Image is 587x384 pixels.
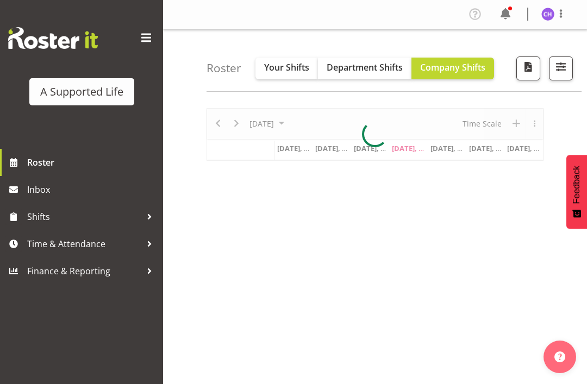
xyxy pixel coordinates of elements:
[27,154,158,171] span: Roster
[8,27,98,49] img: Rosterit website logo
[327,61,403,73] span: Department Shifts
[255,58,318,79] button: Your Shifts
[411,58,494,79] button: Company Shifts
[554,351,565,362] img: help-xxl-2.png
[318,58,411,79] button: Department Shifts
[572,166,582,204] span: Feedback
[541,8,554,21] img: cathleen-hyde-harris5835.jpg
[549,56,573,80] button: Filter Shifts
[27,209,141,225] span: Shifts
[420,61,485,73] span: Company Shifts
[207,62,241,74] h4: Roster
[264,61,309,73] span: Your Shifts
[27,236,141,252] span: Time & Attendance
[27,181,158,198] span: Inbox
[566,155,587,229] button: Feedback - Show survey
[27,263,141,279] span: Finance & Reporting
[516,56,540,80] button: Download a PDF of the roster according to the set date range.
[40,84,123,100] div: A Supported Life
